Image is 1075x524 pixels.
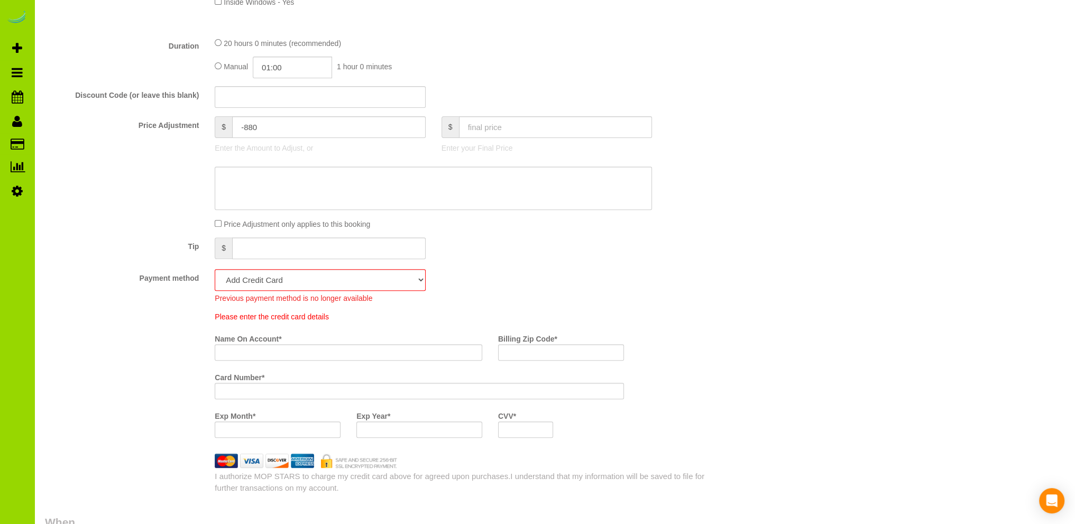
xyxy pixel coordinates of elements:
[215,116,232,138] span: $
[215,291,425,304] div: Previous payment method is no longer available
[337,62,392,71] span: 1 hour 0 minutes
[37,86,207,100] label: Discount Code (or leave this blank)
[215,143,425,153] p: Enter the Amount to Adjust, or
[37,237,207,252] label: Tip
[207,454,405,468] img: credit cards
[442,116,459,138] span: $
[6,11,27,25] img: Automaid Logo
[207,471,716,493] div: I authorize MOP STARS to charge my credit card above for agreed upon purchases.
[215,472,704,492] span: I understand that my information will be saved to file for further transactions on my account.
[37,269,207,283] label: Payment method
[215,407,255,421] label: Exp Month
[498,330,557,344] label: Billing Zip Code
[37,116,207,131] label: Price Adjustment
[224,39,341,48] span: 20 hours 0 minutes (recommended)
[224,220,370,228] span: Price Adjustment only applies to this booking
[37,37,207,51] label: Duration
[498,407,516,421] label: CVV
[356,407,390,421] label: Exp Year
[215,369,264,383] label: Card Number
[215,237,232,259] span: $
[1039,488,1064,513] div: Open Intercom Messenger
[459,116,653,138] input: final price
[207,311,631,322] div: Please enter the credit card details
[215,330,281,344] label: Name On Account
[224,62,248,71] span: Manual
[442,143,652,153] p: Enter your Final Price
